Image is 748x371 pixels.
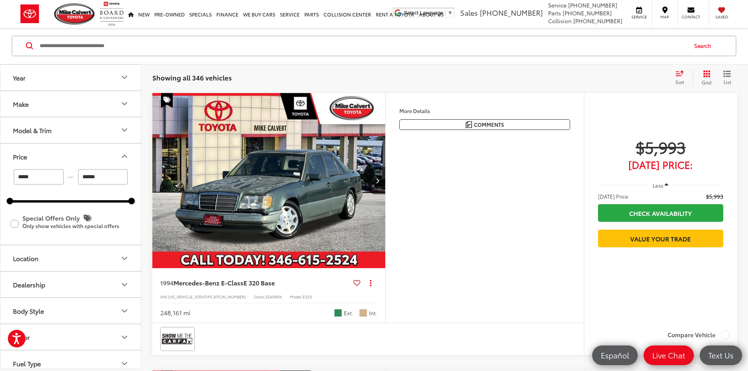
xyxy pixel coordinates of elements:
[11,211,131,237] label: Special Offers Only
[160,278,174,287] span: 1994
[359,309,367,317] span: Tan
[22,224,131,229] p: Only show vehicles with special offers
[152,93,386,268] a: 1994 Mercedes-Benz E-Class E 320 Base1994 Mercedes-Benz E-Class E 320 Base1994 Mercedes-Benz E-Cl...
[682,14,700,20] span: Contact
[13,307,44,314] div: Body Style
[693,70,717,86] button: Grid View
[0,272,142,297] button: DealershipDealership
[713,14,730,20] span: Saved
[364,276,377,290] button: Actions
[13,100,29,108] div: Make
[460,7,478,18] span: Sales
[160,294,168,300] span: VIN:
[160,278,350,287] a: 1994Mercedes-Benz E-ClassE 320 Base
[120,126,129,135] div: Model & Trim
[174,278,243,287] span: Mercedes-Benz E-Class
[0,324,142,350] button: ColorColor
[0,65,142,90] button: YearYear
[162,329,193,349] img: View CARFAX report
[161,93,173,108] span: Special
[399,108,570,113] h4: More Details
[717,70,737,86] button: List View
[152,93,386,269] img: 1994 Mercedes-Benz E-Class E 320 Base
[120,254,129,263] div: Location
[598,204,723,222] a: Check Availability
[592,345,638,365] a: Español
[168,294,246,300] span: [US_VEHICLE_IDENTIFICATION_NUMBER]
[700,345,742,365] a: Text Us
[13,74,26,81] div: Year
[0,245,142,271] button: LocationLocation
[13,153,27,160] div: Price
[120,306,129,316] div: Body Style
[704,350,737,360] span: Text Us
[671,70,693,86] button: Select sort value
[0,117,142,143] button: Model & TrimModel & Trim
[120,359,129,368] div: Fuel Type
[13,126,51,134] div: Model & Trim
[369,167,385,194] button: Next image
[0,298,142,323] button: Body StyleBody Style
[160,308,190,317] div: 248,161 mi
[265,294,282,300] span: 254589A
[649,178,673,192] button: Less
[573,17,622,25] span: [PHONE_NUMBER]
[120,73,129,82] div: Year
[656,14,673,20] span: Map
[152,93,386,268] div: 1994 Mercedes-Benz E-Class E 320 Base 0
[563,9,612,17] span: [PHONE_NUMBER]
[120,333,129,342] div: Color
[668,331,729,339] label: Compare Vehicle
[399,119,570,130] button: Comments
[466,121,472,128] img: Comments
[687,36,722,56] button: Search
[568,1,617,9] span: [PHONE_NUMBER]
[13,281,45,288] div: Dealership
[243,278,275,287] span: E 320 Base
[706,192,723,200] span: $5,993
[598,137,723,157] span: $5,993
[548,1,567,9] span: Service
[370,280,371,286] span: dropdown dots
[448,10,453,16] span: ▼
[598,230,723,247] a: Value Your Trade
[120,99,129,109] div: Make
[702,79,711,86] span: Grid
[254,294,265,300] span: Stock:
[598,161,723,168] span: [DATE] Price:
[675,79,684,85] span: Sort
[290,294,303,300] span: Model:
[597,350,633,360] span: Español
[598,192,629,200] span: [DATE] Price:
[120,152,129,161] div: Price
[548,17,572,25] span: Collision
[480,7,543,18] span: [PHONE_NUMBER]
[644,345,694,365] a: Live Chat
[78,169,128,185] input: maximum Buy price
[152,73,232,82] span: Showing all 346 vehicles
[0,91,142,117] button: MakeMake
[120,280,129,289] div: Dealership
[369,309,377,317] span: Int.
[648,350,689,360] span: Live Chat
[303,294,312,300] span: E320
[39,37,687,55] input: Search by Make, Model, or Keyword
[54,3,96,25] img: Mike Calvert Toyota
[334,309,342,317] span: Green
[630,14,648,20] span: Service
[66,174,76,180] span: —
[548,9,561,17] span: Parts
[0,144,142,169] button: PricePrice
[723,79,731,85] span: List
[14,169,64,185] input: minimum Buy price
[13,254,38,262] div: Location
[474,121,504,128] span: Comments
[13,360,41,367] div: Fuel Type
[653,182,663,189] span: Less
[344,309,353,317] span: Ext.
